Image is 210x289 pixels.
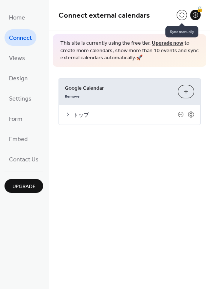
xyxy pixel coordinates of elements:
a: Settings [4,90,36,107]
span: Views [9,53,25,65]
span: Sync manually [165,26,198,38]
span: Remove [65,93,79,99]
a: Design [4,70,32,86]
span: Embed [9,134,28,146]
span: Contact Us [9,154,39,166]
span: Design [9,73,28,85]
a: Contact Us [4,151,43,167]
span: トップ [73,111,178,119]
span: Connect [9,32,32,44]
span: Home [9,12,25,24]
a: Connect [4,29,36,46]
button: Upgrade [4,179,43,193]
span: Google Calendar [65,84,172,92]
a: Views [4,50,30,66]
span: Form [9,113,22,125]
a: Upgrade now [152,38,183,48]
a: Embed [4,131,32,147]
span: Upgrade [12,183,36,191]
span: Connect external calendars [58,8,150,23]
span: Settings [9,93,31,105]
a: Home [4,9,30,26]
a: Form [4,110,27,127]
span: This site is currently using the free tier. to create more calendars, show more than 10 events an... [60,40,199,62]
